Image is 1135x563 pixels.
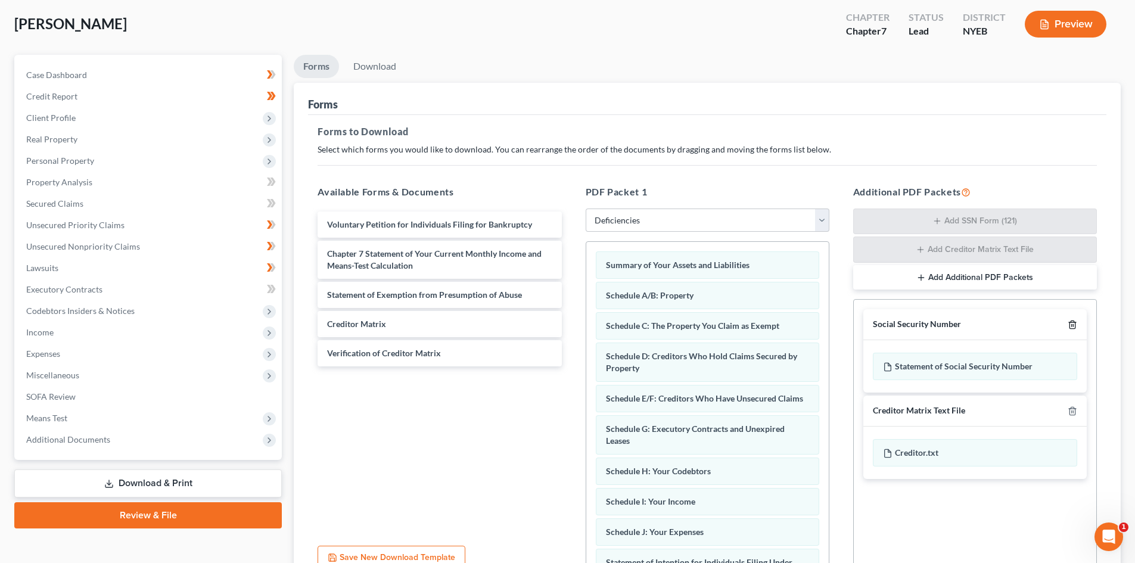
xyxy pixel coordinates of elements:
[606,321,779,331] span: Schedule C: The Property You Claim as Exempt
[17,386,282,408] a: SOFA Review
[909,11,944,24] div: Status
[14,15,127,32] span: [PERSON_NAME]
[318,185,561,199] h5: Available Forms & Documents
[606,527,704,537] span: Schedule J: Your Expenses
[14,502,282,528] a: Review & File
[294,55,339,78] a: Forms
[606,496,695,506] span: Schedule I: Your Income
[846,24,890,38] div: Chapter
[26,113,76,123] span: Client Profile
[1094,522,1123,551] iframe: Intercom live chat
[26,434,110,444] span: Additional Documents
[26,91,77,101] span: Credit Report
[873,319,961,330] div: Social Security Number
[26,370,79,380] span: Miscellaneous
[17,86,282,107] a: Credit Report
[26,306,135,316] span: Codebtors Insiders & Notices
[26,327,54,337] span: Income
[327,319,386,329] span: Creditor Matrix
[26,220,125,230] span: Unsecured Priority Claims
[853,209,1097,235] button: Add SSN Form (121)
[308,97,338,111] div: Forms
[26,241,140,251] span: Unsecured Nonpriority Claims
[963,11,1006,24] div: District
[606,424,785,446] span: Schedule G: Executory Contracts and Unexpired Leases
[606,351,797,373] span: Schedule D: Creditors Who Hold Claims Secured by Property
[17,172,282,193] a: Property Analysis
[17,257,282,279] a: Lawsuits
[318,144,1097,155] p: Select which forms you would like to download. You can rearrange the order of the documents by dr...
[606,260,750,270] span: Summary of Your Assets and Liabilities
[853,265,1097,290] button: Add Additional PDF Packets
[909,24,944,38] div: Lead
[344,55,406,78] a: Download
[26,284,102,294] span: Executory Contracts
[26,263,58,273] span: Lawsuits
[873,439,1077,466] div: Creditor.txt
[327,348,441,358] span: Verification of Creditor Matrix
[873,405,965,416] div: Creditor Matrix Text File
[318,125,1097,139] h5: Forms to Download
[881,25,887,36] span: 7
[26,155,94,166] span: Personal Property
[26,177,92,187] span: Property Analysis
[17,193,282,214] a: Secured Claims
[17,236,282,257] a: Unsecured Nonpriority Claims
[26,349,60,359] span: Expenses
[1119,522,1128,532] span: 1
[26,413,67,423] span: Means Test
[26,391,76,402] span: SOFA Review
[606,393,803,403] span: Schedule E/F: Creditors Who Have Unsecured Claims
[14,469,282,497] a: Download & Print
[853,185,1097,199] h5: Additional PDF Packets
[17,64,282,86] a: Case Dashboard
[327,290,522,300] span: Statement of Exemption from Presumption of Abuse
[586,185,829,199] h5: PDF Packet 1
[1025,11,1106,38] button: Preview
[606,466,711,476] span: Schedule H: Your Codebtors
[17,214,282,236] a: Unsecured Priority Claims
[846,11,890,24] div: Chapter
[853,237,1097,263] button: Add Creditor Matrix Text File
[873,353,1077,380] div: Statement of Social Security Number
[963,24,1006,38] div: NYEB
[327,219,532,229] span: Voluntary Petition for Individuals Filing for Bankruptcy
[327,248,542,270] span: Chapter 7 Statement of Your Current Monthly Income and Means-Test Calculation
[26,134,77,144] span: Real Property
[17,279,282,300] a: Executory Contracts
[26,70,87,80] span: Case Dashboard
[26,198,83,209] span: Secured Claims
[606,290,694,300] span: Schedule A/B: Property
